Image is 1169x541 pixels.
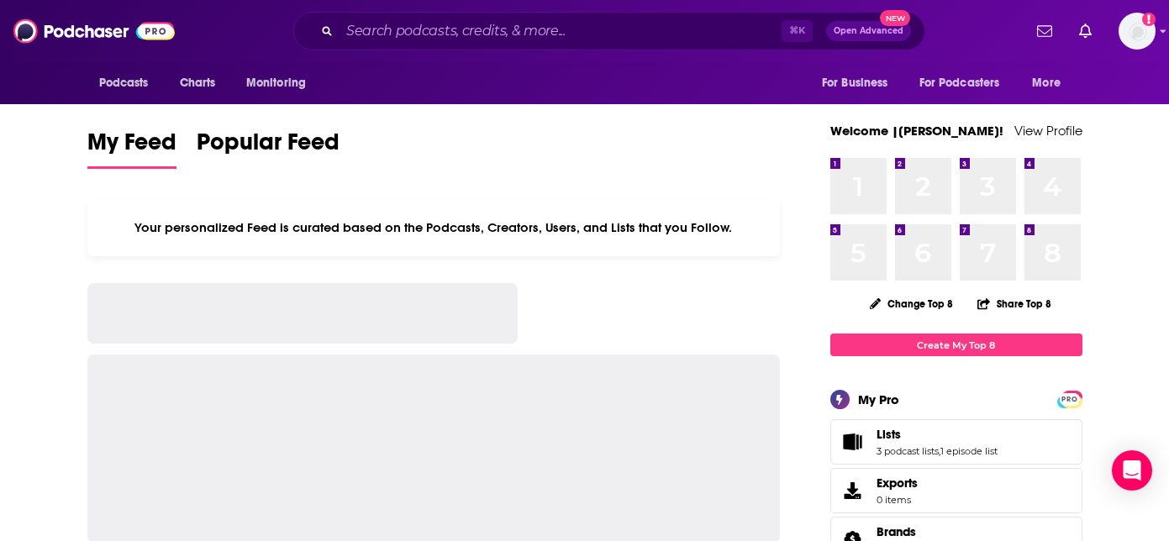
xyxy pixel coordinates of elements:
[877,475,918,491] span: Exports
[830,123,1003,139] a: Welcome |[PERSON_NAME]!
[939,445,940,457] span: ,
[858,391,899,407] div: My Pro
[197,128,340,169] a: Popular Feed
[810,67,909,99] button: open menu
[13,15,175,47] img: Podchaser - Follow, Share and Rate Podcasts
[830,419,1082,465] span: Lists
[834,27,903,35] span: Open Advanced
[877,427,998,442] a: Lists
[1112,450,1152,491] div: Open Intercom Messenger
[1119,13,1156,50] button: Show profile menu
[782,20,813,42] span: ⌘ K
[180,71,216,95] span: Charts
[877,427,901,442] span: Lists
[860,293,964,314] button: Change Top 8
[1142,13,1156,26] svg: Add a profile image
[877,524,924,539] a: Brands
[197,128,340,166] span: Popular Feed
[293,12,925,50] div: Search podcasts, credits, & more...
[877,445,939,457] a: 3 podcast lists
[1060,392,1080,405] a: PRO
[1032,71,1061,95] span: More
[234,67,328,99] button: open menu
[826,21,911,41] button: Open AdvancedNew
[908,67,1024,99] button: open menu
[246,71,306,95] span: Monitoring
[836,479,870,502] span: Exports
[87,67,171,99] button: open menu
[830,334,1082,356] a: Create My Top 8
[87,199,781,256] div: Your personalized Feed is curated based on the Podcasts, Creators, Users, and Lists that you Follow.
[836,430,870,454] a: Lists
[1030,17,1059,45] a: Show notifications dropdown
[1119,13,1156,50] span: Logged in as Ruth_Nebius
[99,71,149,95] span: Podcasts
[919,71,1000,95] span: For Podcasters
[87,128,176,169] a: My Feed
[1119,13,1156,50] img: User Profile
[1060,393,1080,406] span: PRO
[880,10,910,26] span: New
[1020,67,1082,99] button: open menu
[822,71,888,95] span: For Business
[877,494,918,506] span: 0 items
[977,287,1052,320] button: Share Top 8
[940,445,998,457] a: 1 episode list
[830,468,1082,513] a: Exports
[877,524,916,539] span: Brands
[87,128,176,166] span: My Feed
[1072,17,1098,45] a: Show notifications dropdown
[169,67,226,99] a: Charts
[340,18,782,45] input: Search podcasts, credits, & more...
[1014,123,1082,139] a: View Profile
